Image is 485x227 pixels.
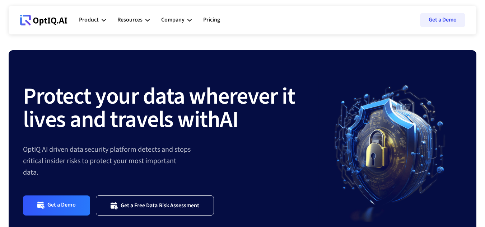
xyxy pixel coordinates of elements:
[420,13,465,27] a: Get a Demo
[96,195,214,215] a: Get a Free Data Risk Assessment
[161,9,192,31] div: Company
[117,9,150,31] div: Resources
[121,202,200,209] div: Get a Free Data Risk Assessment
[117,15,143,25] div: Resources
[161,15,185,25] div: Company
[20,9,67,31] a: Webflow Homepage
[79,15,99,25] div: Product
[23,195,90,215] a: Get a Demo
[23,80,295,136] strong: Protect your data wherever it lives and travels with
[47,201,76,209] div: Get a Demo
[23,144,318,178] div: OptIQ AI driven data security platform detects and stops critical insider risks to protect your m...
[79,9,106,31] div: Product
[220,103,238,136] strong: AI
[203,9,220,31] a: Pricing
